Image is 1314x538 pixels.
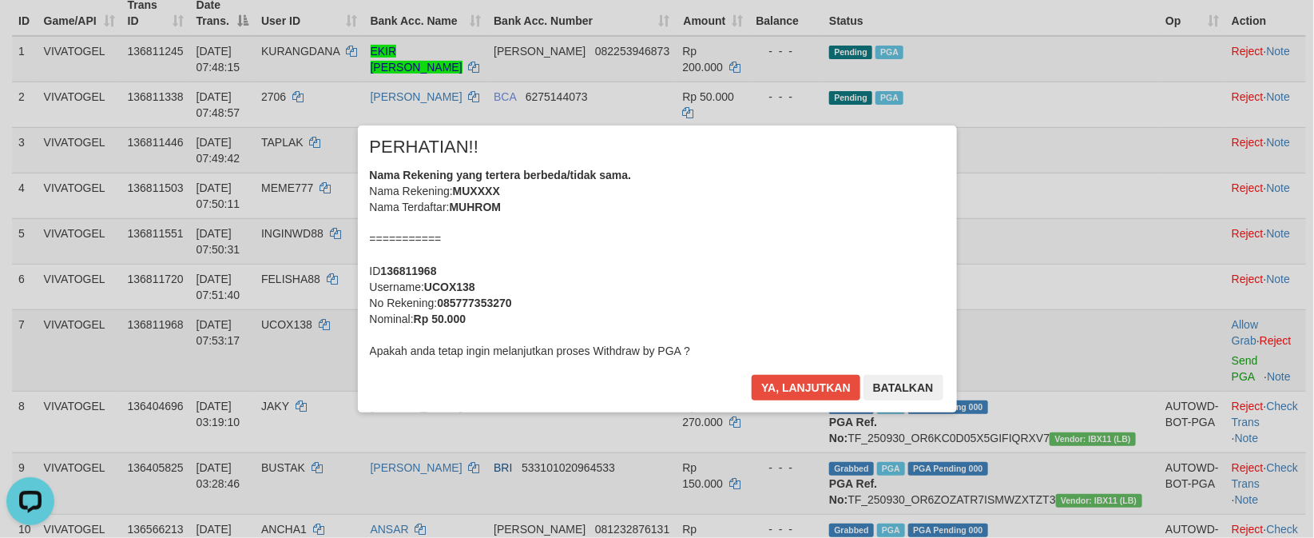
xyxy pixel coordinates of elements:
[450,201,502,213] b: MUHROM
[414,313,466,325] b: Rp 50.000
[863,375,943,401] button: Batalkan
[370,169,632,181] b: Nama Rekening yang tertera berbeda/tidak sama.
[752,375,860,401] button: Ya, lanjutkan
[6,6,54,54] button: Open LiveChat chat widget
[370,139,479,155] span: PERHATIAN!!
[424,281,475,293] b: UCOX138
[453,185,500,197] b: MUXXXX
[437,297,511,309] b: 085777353270
[381,265,437,277] b: 136811968
[370,167,945,359] div: Nama Rekening: Nama Terdaftar: =========== ID Username: No Rekening: Nominal: Apakah anda tetap i...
